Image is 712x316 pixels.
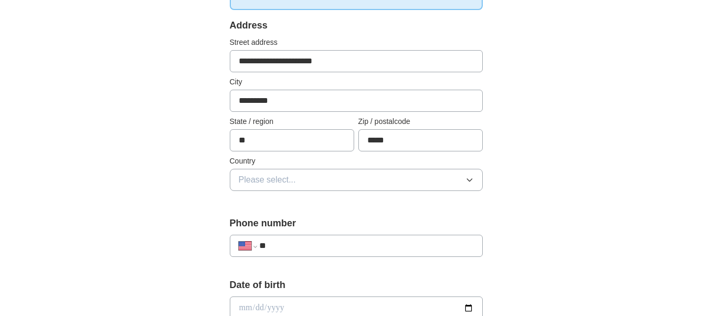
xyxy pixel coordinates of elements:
label: City [230,76,483,88]
div: Address [230,18,483,33]
button: Please select... [230,169,483,191]
label: Phone number [230,216,483,231]
label: Country [230,156,483,167]
label: Date of birth [230,278,483,292]
label: Zip / postalcode [358,116,483,127]
label: Street address [230,37,483,48]
label: State / region [230,116,354,127]
span: Please select... [239,174,296,186]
